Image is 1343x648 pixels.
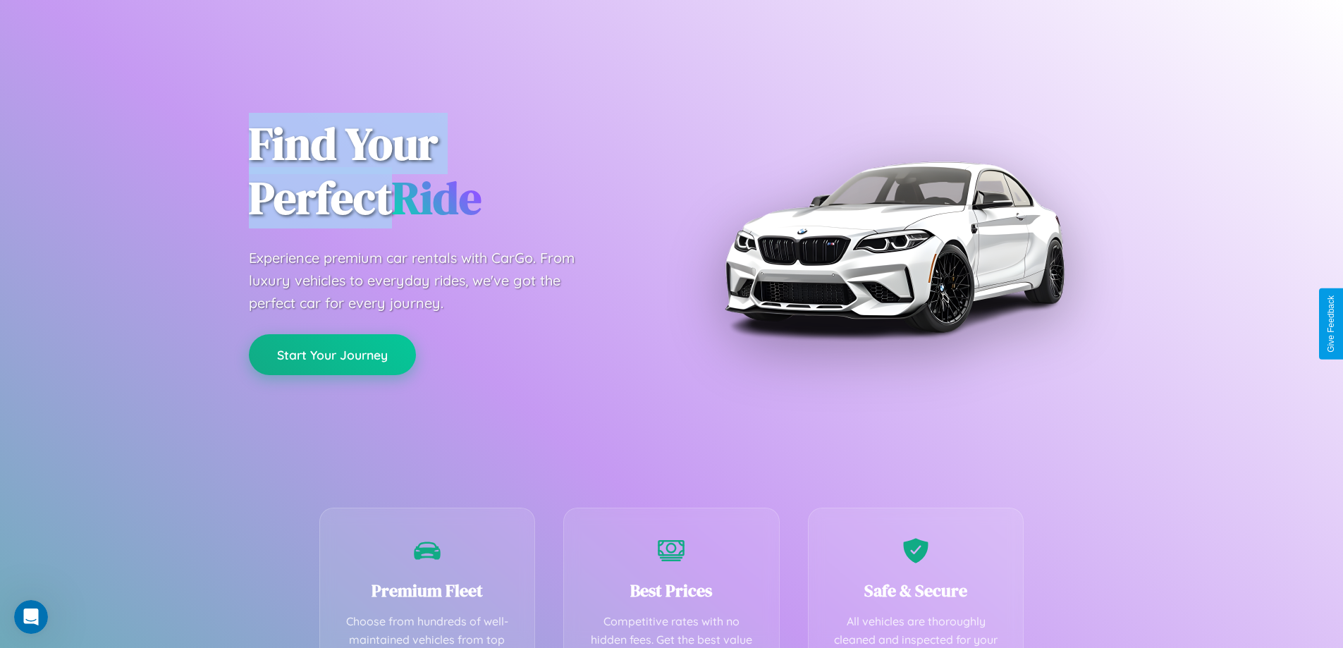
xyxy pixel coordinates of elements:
iframe: Intercom live chat [14,600,48,634]
h3: Premium Fleet [341,579,514,602]
p: Experience premium car rentals with CarGo. From luxury vehicles to everyday rides, we've got the ... [249,247,601,314]
button: Start Your Journey [249,334,416,375]
div: Give Feedback [1326,295,1336,353]
span: Ride [392,167,482,228]
h1: Find Your Perfect [249,117,651,226]
h3: Best Prices [585,579,758,602]
h3: Safe & Secure [830,579,1002,602]
img: Premium BMW car rental vehicle [718,71,1070,423]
